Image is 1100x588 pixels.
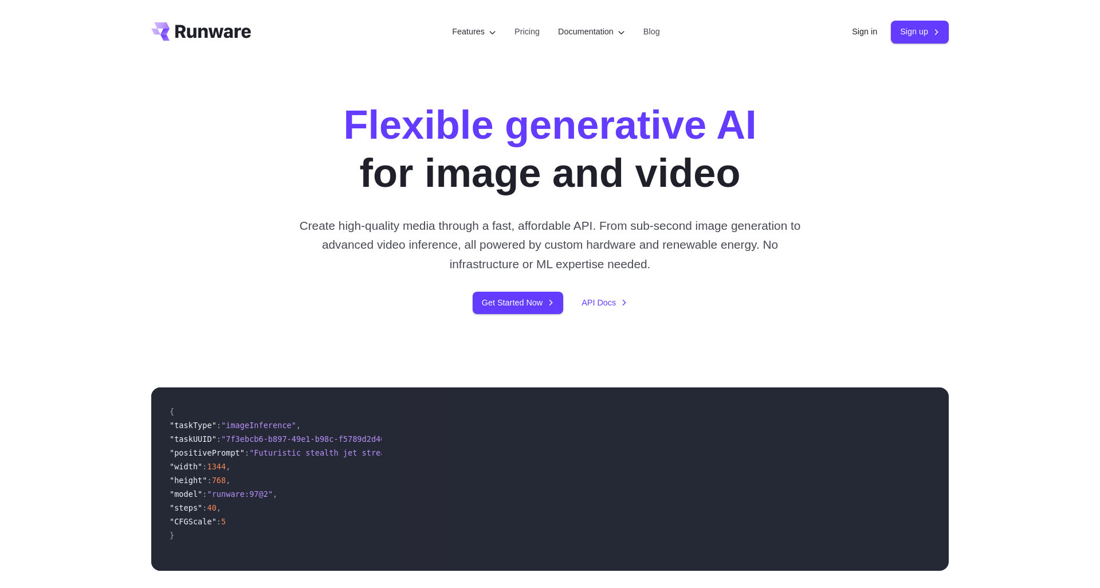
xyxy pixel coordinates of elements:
[217,434,221,444] span: :
[170,421,217,430] span: "taskType"
[249,448,676,457] span: "Futuristic stealth jet streaking through a neon-lit cityscape with glowing purple exhaust"
[170,448,245,457] span: "positivePrompt"
[207,476,211,485] span: :
[514,25,540,38] a: Pricing
[296,421,301,430] span: ,
[343,102,756,147] strong: Flexible generative AI
[852,25,877,38] a: Sign in
[217,503,221,512] span: ,
[170,462,202,471] span: "width"
[207,503,216,512] span: 40
[558,25,625,38] label: Documentation
[221,517,226,526] span: 5
[202,503,207,512] span: :
[151,22,251,41] a: Go to /
[226,476,230,485] span: ,
[217,517,221,526] span: :
[891,21,949,43] a: Sign up
[273,489,277,499] span: ,
[582,296,627,309] a: API Docs
[473,292,563,314] a: Get Started Now
[207,489,273,499] span: "runware:97@2"
[170,476,207,485] span: "height"
[643,25,660,38] a: Blog
[221,434,399,444] span: "7f3ebcb6-b897-49e1-b98c-f5789d2d40d7"
[221,421,296,430] span: "imageInference"
[170,517,217,526] span: "CFGScale"
[170,489,202,499] span: "model"
[170,434,217,444] span: "taskUUID"
[226,462,230,471] span: ,
[245,448,249,457] span: :
[212,476,226,485] span: 768
[170,531,174,540] span: }
[452,25,496,38] label: Features
[202,489,207,499] span: :
[207,462,226,471] span: 1344
[170,407,174,416] span: {
[202,462,207,471] span: :
[217,421,221,430] span: :
[295,216,806,273] p: Create high-quality media through a fast, affordable API. From sub-second image generation to adv...
[170,503,202,512] span: "steps"
[343,101,756,198] h1: for image and video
